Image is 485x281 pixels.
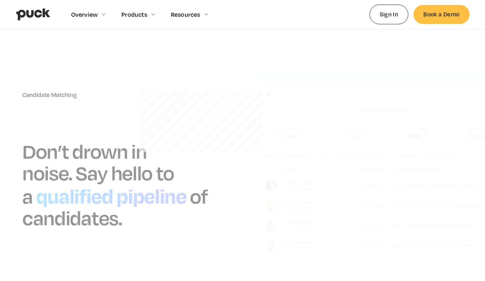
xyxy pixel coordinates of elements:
[414,5,469,24] a: Book a Demo
[370,5,409,24] a: Sign In
[22,91,230,98] div: Candidate Matching
[121,11,147,18] div: Products
[22,139,174,208] h1: Don’t drown in noise. Say hello to a
[22,184,208,230] h1: of candidates.
[171,11,200,18] div: Resources
[71,11,98,18] div: Overview
[32,181,190,210] h1: qualified pipeline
